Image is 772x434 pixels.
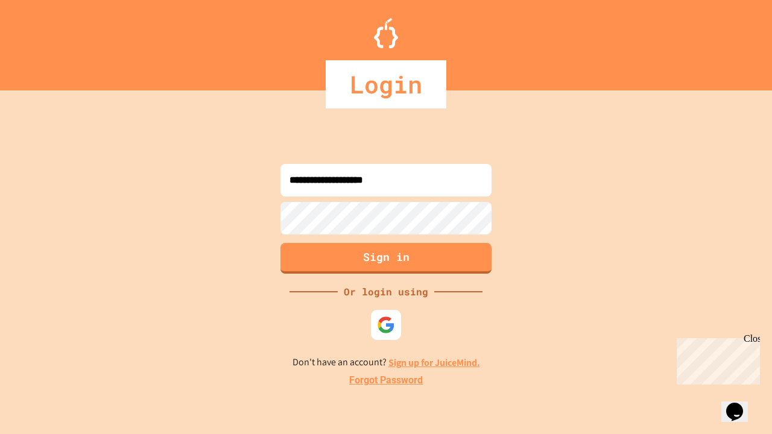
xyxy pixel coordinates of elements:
iframe: chat widget [672,333,760,385]
div: Or login using [338,285,434,299]
iframe: chat widget [721,386,760,422]
img: google-icon.svg [377,316,395,334]
p: Don't have an account? [293,355,480,370]
div: Chat with us now!Close [5,5,83,77]
a: Sign up for JuiceMind. [388,356,480,369]
img: Logo.svg [374,18,398,48]
div: Login [326,60,446,108]
button: Sign in [280,243,492,274]
a: Forgot Password [349,373,423,388]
